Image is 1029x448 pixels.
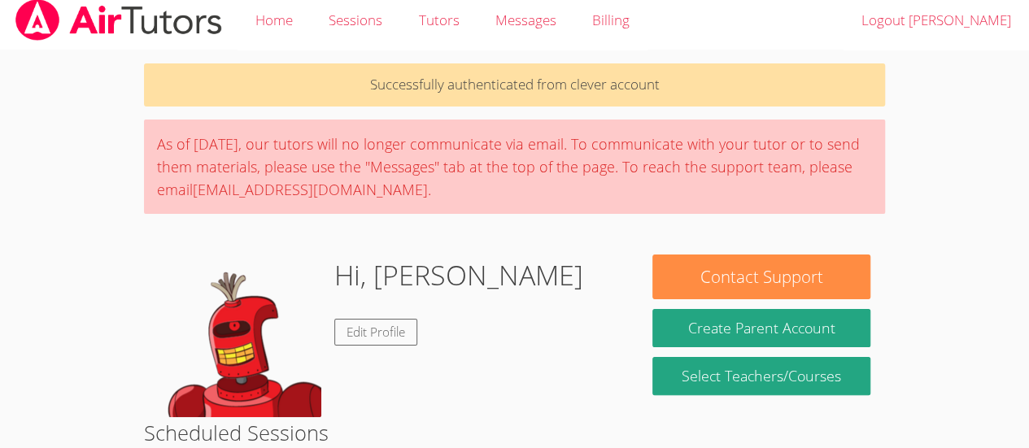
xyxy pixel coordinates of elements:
[144,417,885,448] h2: Scheduled Sessions
[652,357,870,395] a: Select Teachers/Courses
[652,309,870,347] button: Create Parent Account
[144,120,885,214] div: As of [DATE], our tutors will no longer communicate via email. To communicate with your tutor or ...
[334,254,583,296] h1: Hi, [PERSON_NAME]
[159,254,321,417] img: default.png
[495,11,556,29] span: Messages
[652,254,870,299] button: Contact Support
[334,319,417,346] a: Edit Profile
[144,63,885,107] p: Successfully authenticated from clever account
